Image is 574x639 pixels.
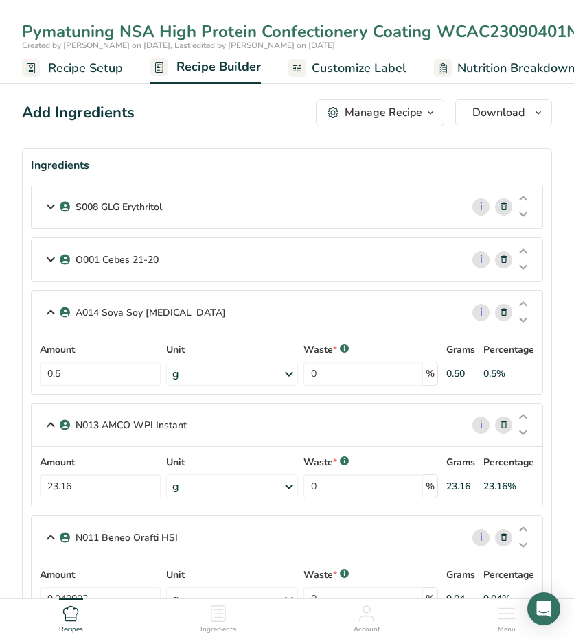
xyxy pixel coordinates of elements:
p: Percentage [483,342,534,357]
a: Recipe Setup [22,53,123,84]
div: 23.16% [483,479,516,493]
a: Ingredients [200,599,236,636]
p: N013 AMCO WPI Instant [76,418,187,432]
p: Waste [303,342,337,357]
label: Amount [40,342,161,357]
a: i [472,198,490,216]
label: Amount [40,455,161,469]
p: N011 Beneo Orafti HSI [76,531,178,545]
p: Grams [446,568,475,582]
button: Manage Recipe [316,99,444,126]
div: N011 Beneo Orafti HSI i [32,516,542,559]
span: Account [354,625,380,635]
div: Add Ingredients [22,102,135,124]
div: 9.04 [446,592,465,606]
span: Menu [498,625,516,635]
button: Download [455,99,552,126]
label: Unit [166,455,298,469]
p: A014 Soya Soy [MEDICAL_DATA] [76,305,226,320]
p: Grams [446,455,475,469]
span: Customize Label [312,59,406,78]
span: Recipe Builder [176,58,261,76]
p: Waste [303,455,337,469]
div: g [172,591,179,607]
div: N013 AMCO WPI Instant i [32,404,542,447]
span: Download [472,104,525,121]
a: Recipe Builder [150,51,261,84]
a: Account [354,599,380,636]
label: Unit [166,568,298,582]
span: Ingredients [200,625,236,635]
div: S008 GLG Erythritol i [32,185,542,229]
div: 23.16 [446,479,470,493]
div: Open Intercom Messenger [527,592,560,625]
span: Recipe Setup [48,59,123,78]
div: 0.5% [483,367,505,381]
a: Customize Label [288,53,406,84]
span: Recipes [59,625,83,635]
a: i [472,529,490,546]
div: O001 Cebes 21-20 i [32,238,542,281]
a: i [472,417,490,434]
p: Percentage [483,455,534,469]
a: i [472,304,490,321]
a: Recipes [59,599,83,636]
div: 0.50 [446,367,465,381]
p: Grams [446,342,475,357]
div: g [172,366,179,382]
div: Manage Recipe [345,104,422,121]
label: Unit [166,342,298,357]
div: 9.04% [483,592,511,606]
label: Amount [40,568,161,582]
div: Ingredients [31,157,543,174]
div: A014 Soya Soy [MEDICAL_DATA] i [32,291,542,334]
div: g [172,478,179,495]
p: Percentage [483,568,534,582]
a: i [472,251,490,268]
p: O001 Cebes 21-20 [76,253,159,267]
span: Created by [PERSON_NAME] on [DATE], Last edited by [PERSON_NAME] on [DATE] [22,40,335,51]
p: S008 GLG Erythritol [76,200,162,214]
p: Waste [303,568,337,582]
